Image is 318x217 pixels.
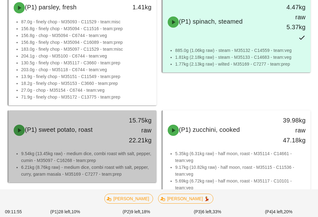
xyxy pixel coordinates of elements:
div: (P3) 33% [172,207,243,216]
div: (P4) 20% [243,207,314,216]
span: 9 left, [131,209,141,214]
span: (P1) parsley, fresh [25,4,77,11]
span: 28 left, [58,209,71,214]
div: 09:11:55 [4,207,30,216]
span: (P1) spinach, steamed [179,18,243,25]
li: 156.8g - finely chop - M35094 - C11516 - team:prep [21,25,152,32]
span: 4 left, [273,209,284,214]
li: 204.1g - chop - M35100 - C6744 - team:veg [21,53,152,59]
div: 1.41kg [123,2,152,12]
li: 885.0g (1.06kg raw) - steam - M35132 - C14559 - team:veg [175,47,306,54]
span: (P1) sweet potato, roast [25,126,93,133]
li: 6.21kg (8.76kg raw) - medium dice, combi roast with salt, pepper, curry, garam masala - M35169 - ... [21,164,152,178]
li: 9.54kg (13.45kg raw) - medium dice, combi roast with salt, pepper, cumin - M35097 - C16268 - team... [21,150,152,164]
li: 27.0g - chop - M35154 - C6744 - team:veg [21,87,152,94]
li: 156.8g - finely chop - M35094 - C16089 - team:prep [21,39,152,46]
li: 18.2g - finely chop - M35153 - C3660 - team:prep [21,80,152,87]
li: 183.0g - finely chop - M35097 - C11529 - team:misc [21,46,152,53]
li: 71.9g - finely chop - M35172 - C13775 - team:prep [21,94,152,100]
li: 1.77kg (2.13kg raw) - wilted - M35169 - C7277 - team:prep [175,61,306,67]
li: 130.5g - finely chop - M35117 - C3660 - team:prep [21,59,152,66]
li: 5.35kg (6.31kg raw) - half moon, roast - M35114 - C14661 - team:veg [175,150,306,164]
div: (P1) 10% [30,207,101,216]
li: 156.8g - chop - M35094 - C6744 - team:veg [21,32,152,39]
span: (P1) zucchini, cooked [179,126,240,133]
li: 203.0g - chop - M35118 - C6744 - team:veg [21,66,152,73]
span: [PERSON_NAME] [108,194,149,203]
span: [PERSON_NAME] 💃 [162,194,210,203]
div: 39.98kg raw 47.18kg [277,115,306,145]
li: 1.81kg (2.18kg raw) - steam - M35133 - C14683 - team:veg [175,54,306,61]
div: 4.47kg raw 5.37kg [277,2,306,32]
li: 9.17kg (10.82kg raw) - half moon, roast - M35115 - C11536 - team:veg [175,164,306,178]
span: 6 left, [202,209,212,214]
div: 15.75kg raw 22.21kg [123,115,152,145]
li: 5.69kg (6.72kg raw) - half moon, roast - M35117 - C10101 - team:veg [175,178,306,191]
li: 13.9g - finely chop - M35151 - C11549 - team:prep [21,73,152,80]
li: 87.0g - finely chop - M35093 - C11529 - team:misc [21,18,152,25]
div: (P2) 18% [101,207,172,216]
